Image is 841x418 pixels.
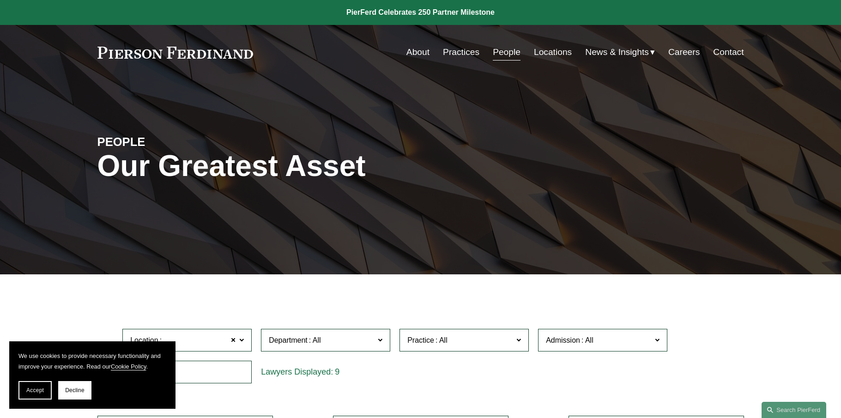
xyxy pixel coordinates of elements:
[9,341,175,409] section: Cookie banner
[585,44,649,61] span: News & Insights
[18,351,166,372] p: We use cookies to provide necessary functionality and improve your experience. Read our .
[762,402,826,418] a: Search this site
[18,381,52,400] button: Accept
[407,336,434,344] span: Practice
[130,336,158,344] span: Location
[97,149,528,183] h1: Our Greatest Asset
[493,43,520,61] a: People
[668,43,700,61] a: Careers
[406,43,430,61] a: About
[713,43,744,61] a: Contact
[58,381,91,400] button: Decline
[443,43,479,61] a: Practices
[26,387,44,394] span: Accept
[65,387,85,394] span: Decline
[546,336,580,344] span: Admission
[111,363,146,370] a: Cookie Policy
[534,43,572,61] a: Locations
[585,43,655,61] a: folder dropdown
[335,367,339,376] span: 9
[269,336,308,344] span: Department
[163,334,240,346] span: [GEOGRAPHIC_DATA]
[97,134,259,149] h4: PEOPLE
